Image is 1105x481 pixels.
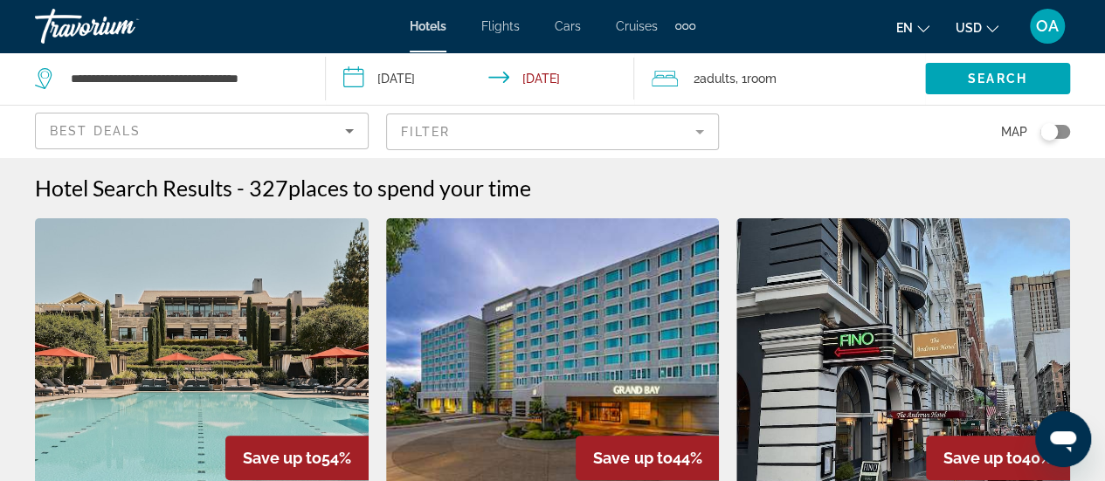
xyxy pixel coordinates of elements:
[1001,120,1027,144] span: Map
[555,19,581,33] a: Cars
[700,72,736,86] span: Adults
[956,21,982,35] span: USD
[616,19,658,33] a: Cruises
[968,72,1027,86] span: Search
[1035,411,1091,467] iframe: Кнопка запуска окна обмена сообщениями
[481,19,520,33] a: Flights
[326,52,634,105] button: Check-in date: Oct 18, 2025 Check-out date: Oct 22, 2025
[1036,17,1059,35] span: OA
[736,66,777,91] span: , 1
[634,52,925,105] button: Travelers: 2 adults, 0 children
[593,449,672,467] span: Save up to
[249,175,531,201] h2: 327
[410,19,446,33] a: Hotels
[694,66,736,91] span: 2
[1027,124,1070,140] button: Toggle map
[896,21,913,35] span: en
[35,3,210,49] a: Travorium
[237,175,245,201] span: -
[896,15,929,40] button: Change language
[386,113,720,151] button: Filter
[576,436,719,480] div: 44%
[225,436,369,480] div: 54%
[243,449,321,467] span: Save up to
[1025,8,1070,45] button: User Menu
[50,124,141,138] span: Best Deals
[675,12,695,40] button: Extra navigation items
[288,175,531,201] span: places to spend your time
[926,436,1070,480] div: 40%
[50,120,354,141] mat-select: Sort by
[943,449,1022,467] span: Save up to
[35,175,232,201] h1: Hotel Search Results
[956,15,998,40] button: Change currency
[747,72,777,86] span: Room
[925,63,1070,94] button: Search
